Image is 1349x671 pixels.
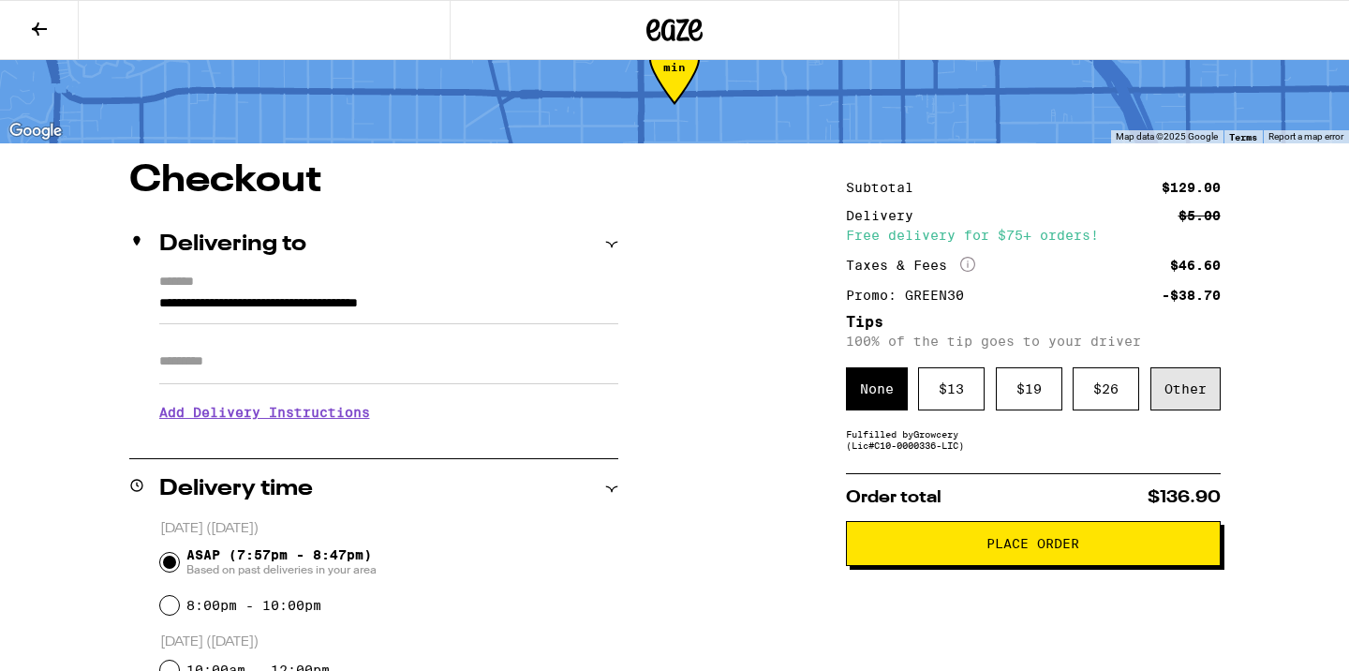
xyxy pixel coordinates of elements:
span: ASAP (7:57pm - 8:47pm) [186,547,377,577]
h3: Add Delivery Instructions [159,391,618,434]
div: Taxes & Fees [846,257,975,274]
h1: Checkout [129,162,618,200]
p: We'll contact you at [PHONE_NUMBER] when we arrive [159,434,618,449]
span: Hi. Need any help? [11,13,135,28]
div: $ 19 [996,367,1062,410]
a: Report a map error [1268,131,1343,142]
span: Based on past deliveries in your area [186,562,377,577]
a: Terms [1229,131,1257,142]
div: Subtotal [846,181,927,194]
div: $ 26 [1073,367,1139,410]
p: 100% of the tip goes to your driver [846,334,1221,349]
h2: Delivering to [159,233,306,256]
div: $46.60 [1170,259,1221,272]
div: Free delivery for $75+ orders! [846,229,1221,242]
div: -$38.70 [1162,289,1221,302]
div: Promo: GREEN30 [846,289,977,302]
p: [DATE] ([DATE]) [160,520,618,538]
span: Place Order [986,537,1079,550]
p: [DATE] ([DATE]) [160,634,618,651]
span: Map data ©2025 Google [1116,131,1218,142]
div: $5.00 [1179,209,1221,222]
span: $136.90 [1148,489,1221,506]
div: $ 13 [918,367,985,410]
img: Google [5,119,67,143]
h5: Tips [846,315,1221,330]
div: 43-93 min [649,49,700,119]
h2: Delivery time [159,478,313,500]
div: Other [1150,367,1221,410]
label: 8:00pm - 10:00pm [186,598,321,613]
span: Order total [846,489,941,506]
div: Fulfilled by Growcery (Lic# C10-0000336-LIC ) [846,428,1221,451]
div: Delivery [846,209,927,222]
a: Open this area in Google Maps (opens a new window) [5,119,67,143]
div: $129.00 [1162,181,1221,194]
button: Place Order [846,521,1221,566]
div: None [846,367,908,410]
